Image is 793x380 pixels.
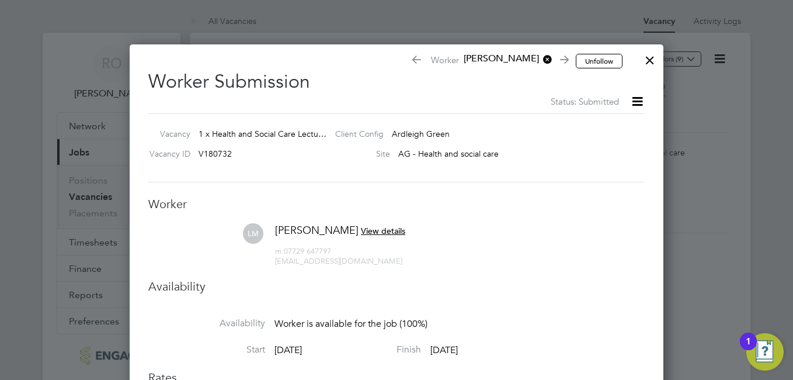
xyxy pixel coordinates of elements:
[746,341,751,357] div: 1
[392,129,450,139] span: Ardleigh Green
[148,344,265,356] label: Start
[361,226,405,236] span: View details
[398,148,499,159] span: AG - Health and social care
[576,54,622,69] button: Unfollow
[275,246,331,256] span: 07729 647797
[275,256,402,266] span: [EMAIL_ADDRESS][DOMAIN_NAME]
[148,196,645,212] h3: Worker
[275,223,359,237] span: [PERSON_NAME]
[148,61,645,109] h2: Worker Submission
[326,129,384,139] label: Client Config
[326,148,390,159] label: Site
[148,279,645,294] h3: Availability
[144,129,190,139] label: Vacancy
[746,333,784,371] button: Open Resource Center, 1 new notification
[274,318,427,330] span: Worker is available for the job (100%)
[148,317,265,330] label: Availability
[459,53,552,65] span: [PERSON_NAME]
[275,246,284,256] span: m:
[430,344,458,356] span: [DATE]
[199,129,326,139] span: 1 x Health and Social Care Lectu…
[551,96,619,107] span: Status: Submitted
[144,148,190,159] label: Vacancy ID
[199,148,232,159] span: V180732
[304,344,421,356] label: Finish
[274,344,302,356] span: [DATE]
[243,223,263,244] span: LM
[411,53,567,69] span: Worker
